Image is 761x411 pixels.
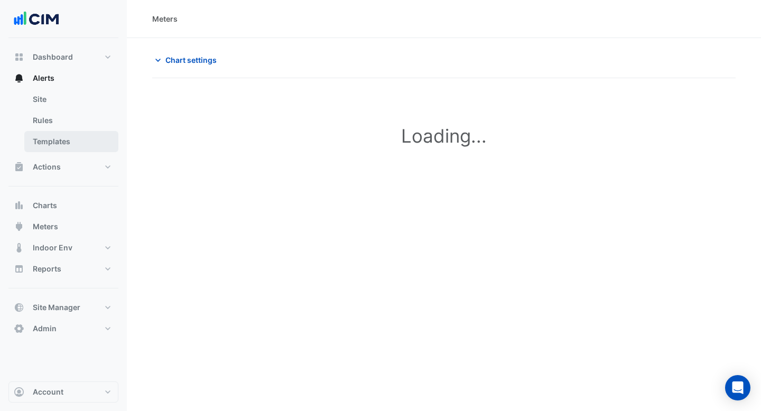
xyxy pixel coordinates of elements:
[14,221,24,232] app-icon: Meters
[14,52,24,62] app-icon: Dashboard
[14,264,24,274] app-icon: Reports
[8,381,118,403] button: Account
[8,46,118,68] button: Dashboard
[725,375,750,400] div: Open Intercom Messenger
[24,131,118,152] a: Templates
[152,13,178,24] div: Meters
[14,302,24,313] app-icon: Site Manager
[14,323,24,334] app-icon: Admin
[169,125,719,147] h1: Loading...
[8,258,118,279] button: Reports
[24,110,118,131] a: Rules
[13,8,60,30] img: Company Logo
[33,73,54,83] span: Alerts
[33,242,72,253] span: Indoor Env
[33,221,58,232] span: Meters
[24,89,118,110] a: Site
[33,162,61,172] span: Actions
[152,51,224,69] button: Chart settings
[33,302,80,313] span: Site Manager
[33,264,61,274] span: Reports
[8,297,118,318] button: Site Manager
[33,52,73,62] span: Dashboard
[8,318,118,339] button: Admin
[14,73,24,83] app-icon: Alerts
[165,54,217,66] span: Chart settings
[14,200,24,211] app-icon: Charts
[14,242,24,253] app-icon: Indoor Env
[8,89,118,156] div: Alerts
[8,195,118,216] button: Charts
[8,156,118,178] button: Actions
[33,323,57,334] span: Admin
[14,162,24,172] app-icon: Actions
[8,68,118,89] button: Alerts
[8,216,118,237] button: Meters
[33,387,63,397] span: Account
[8,237,118,258] button: Indoor Env
[33,200,57,211] span: Charts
